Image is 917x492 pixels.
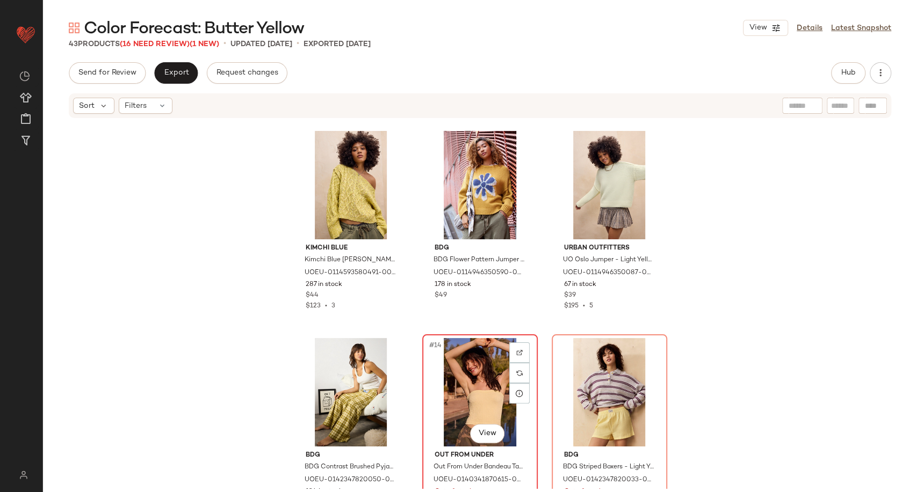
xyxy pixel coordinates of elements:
[125,100,147,112] span: Filters
[426,131,534,239] img: 0114946350590_070_a2
[163,69,189,77] span: Export
[15,24,37,45] img: heart_red.DM2ytmEG.svg
[69,23,80,33] img: svg%3e
[831,23,891,34] a: Latest Snapshot
[331,303,335,310] span: 3
[13,471,34,479] img: svg%3e
[426,338,534,446] img: 0140341870615_072_b
[743,20,788,36] button: View
[84,18,304,40] span: Color Forecast: Butter Yellow
[589,303,593,310] span: 5
[306,244,396,253] span: Kimchi Blue
[79,100,95,112] span: Sort
[207,62,287,84] button: Request changes
[579,303,589,310] span: •
[69,62,146,84] button: Send for Review
[435,244,525,253] span: BDG
[69,39,219,50] div: Products
[470,424,504,443] button: View
[434,255,524,265] span: BDG Flower Pattern Jumper - Gold M at Urban Outfitters
[797,23,822,34] a: Details
[564,244,655,253] span: Urban Outfitters
[435,291,447,300] span: $49
[516,349,523,356] img: svg%3e
[230,39,292,50] p: updated [DATE]
[19,71,30,82] img: svg%3e
[564,280,596,290] span: 67 in stock
[434,268,524,278] span: UOEU-0114946350590-000-070
[305,462,395,472] span: BDG Contrast Brushed Pyjama Pants - Green L at Urban Outfitters
[563,255,654,265] span: UO Oslo Jumper - Light Yellow XL at Urban Outfitters
[564,291,576,300] span: $39
[831,62,865,84] button: Hub
[305,255,395,265] span: Kimchi Blue [PERSON_NAME] Slash Cable Knit Jumper - Yellow S at Urban Outfitters
[304,39,371,50] p: Exported [DATE]
[516,370,523,376] img: svg%3e
[190,40,219,48] span: (1 New)
[306,280,342,290] span: 287 in stock
[154,62,198,84] button: Export
[306,303,321,310] span: $123
[321,303,331,310] span: •
[297,338,405,446] img: 0142347820050_030_a2
[434,462,524,472] span: Out From Under Bandeau Tapestry Top - Yellow L at Urban Outfitters
[297,38,299,50] span: •
[434,475,524,485] span: UOEU-0140341870615-000-072
[216,69,278,77] span: Request changes
[435,280,471,290] span: 178 in stock
[564,303,579,310] span: $195
[555,338,663,446] img: 0142347820033_270_b
[306,291,319,300] span: $44
[555,131,663,239] img: 0114946350087_270_a2
[223,38,226,50] span: •
[78,69,136,77] span: Send for Review
[305,268,395,278] span: UOEU-0114593580491-000-072
[564,451,655,460] span: BDG
[120,40,190,48] span: (16 Need Review)
[841,69,856,77] span: Hub
[563,268,654,278] span: UOEU-0114946350087-000-270
[478,429,496,438] span: View
[428,340,444,351] span: #14
[305,475,395,485] span: UOEU-0142347820050-000-030
[69,40,78,48] span: 43
[306,451,396,460] span: BDG
[749,24,767,32] span: View
[563,462,654,472] span: BDG Striped Boxers - Light Yellow XL at Urban Outfitters
[563,475,654,485] span: UOEU-0142347820033-000-270
[297,131,405,239] img: 0114593580491_072_a2
[435,451,525,460] span: Out From Under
